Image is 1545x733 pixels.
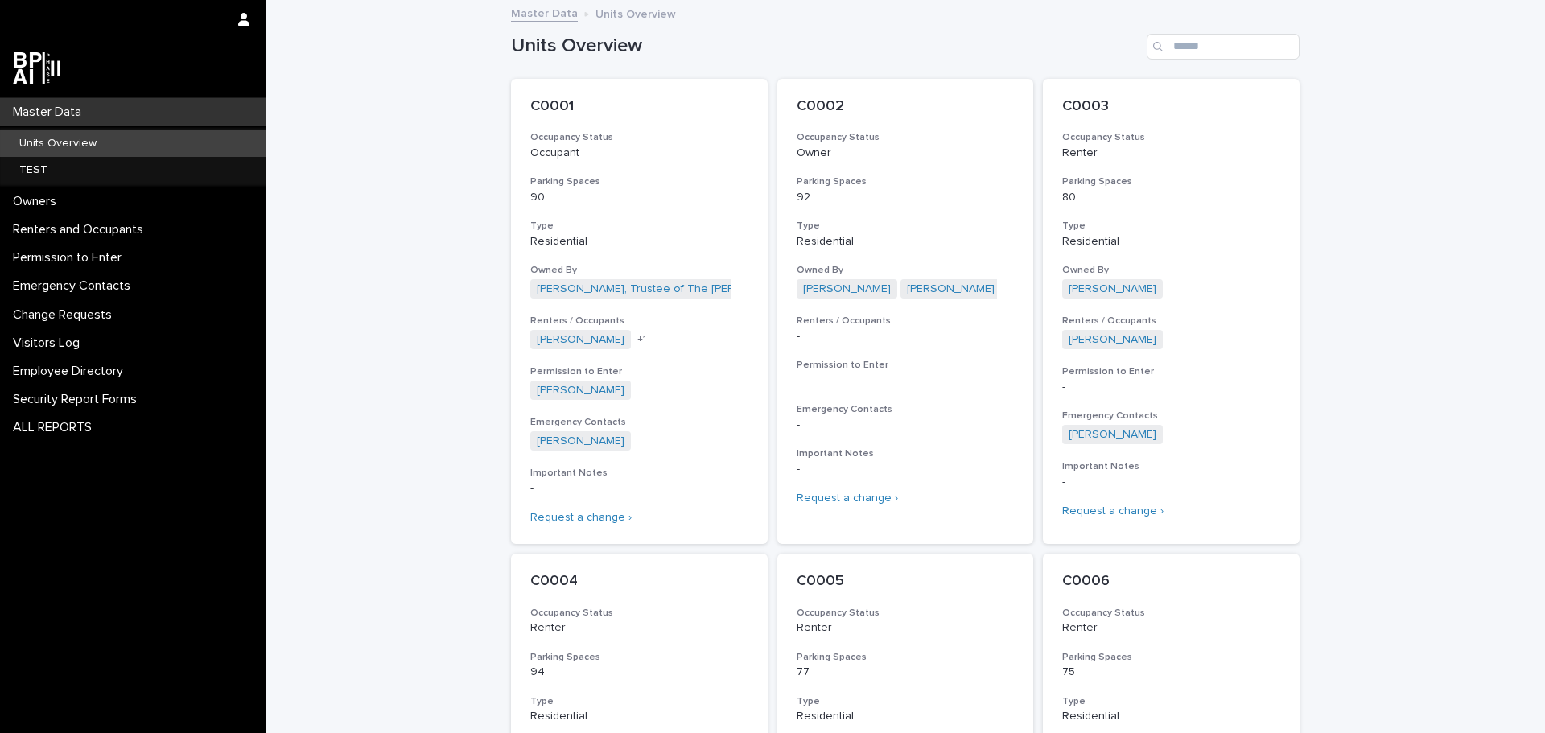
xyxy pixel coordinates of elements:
p: C0006 [1062,573,1280,591]
p: - [797,374,1015,388]
p: Owners [6,194,69,209]
p: Renter [797,621,1015,635]
p: Renter [1062,146,1280,160]
p: Renter [530,621,748,635]
a: Request a change › [797,492,898,504]
p: - [1062,476,1280,489]
h3: Renters / Occupants [797,315,1015,327]
p: Emergency Contacts [6,278,143,294]
a: [PERSON_NAME] [803,282,891,296]
p: C0003 [1062,98,1280,116]
p: Renter [1062,621,1280,635]
h3: Type [797,220,1015,233]
p: Employee Directory [6,364,136,379]
a: [PERSON_NAME] [537,434,624,448]
h3: Occupancy Status [797,607,1015,620]
img: dwgmcNfxSF6WIOOXiGgu [13,52,60,84]
h3: Emergency Contacts [530,416,748,429]
h3: Type [530,695,748,708]
a: C0001Occupancy StatusOccupantParking Spaces90TypeResidentialOwned By[PERSON_NAME], Trustee of The... [511,79,768,544]
a: C0003Occupancy StatusRenterParking Spaces80TypeResidentialOwned By[PERSON_NAME] Renters / Occupan... [1043,79,1300,544]
input: Search [1147,34,1300,60]
p: C0002 [797,98,1015,116]
p: TEST [6,163,60,177]
p: 92 [797,191,1015,204]
a: Request a change › [530,512,632,523]
p: Owner [797,146,1015,160]
a: [PERSON_NAME] [1069,428,1156,442]
p: Residential [530,235,748,249]
h3: Parking Spaces [530,651,748,664]
p: - [1062,381,1280,394]
a: [PERSON_NAME] [1069,333,1156,347]
a: [PERSON_NAME] [1069,282,1156,296]
a: Request a change › [1062,505,1164,517]
h3: Type [1062,220,1280,233]
h3: Permission to Enter [797,359,1015,372]
p: - [530,482,748,496]
a: Master Data [511,3,578,22]
h3: Emergency Contacts [1062,410,1280,422]
p: 77 [797,665,1015,679]
p: 75 [1062,665,1280,679]
p: 94 [530,665,748,679]
h3: Occupancy Status [530,131,748,144]
h3: Type [797,695,1015,708]
h3: Important Notes [530,467,748,480]
p: Units Overview [6,137,109,150]
h3: Permission to Enter [530,365,748,378]
p: Units Overview [595,4,676,22]
p: 80 [1062,191,1280,204]
h3: Type [1062,695,1280,708]
h3: Parking Spaces [1062,175,1280,188]
p: C0001 [530,98,748,116]
p: Residential [797,710,1015,723]
a: [PERSON_NAME] [537,384,624,397]
h3: Owned By [1062,264,1280,277]
p: Visitors Log [6,336,93,351]
p: Renters and Occupants [6,222,156,237]
h3: Emergency Contacts [797,403,1015,416]
h3: Owned By [530,264,748,277]
p: 90 [530,191,748,204]
h3: Parking Spaces [1062,651,1280,664]
p: Occupant [530,146,748,160]
span: + 1 [637,335,646,344]
p: Residential [530,710,748,723]
a: [PERSON_NAME], Trustee of The [PERSON_NAME] Revocable Trust dated [DATE] [537,282,957,296]
h3: Important Notes [797,447,1015,460]
h3: Owned By [797,264,1015,277]
h3: Occupancy Status [530,607,748,620]
p: Residential [1062,235,1280,249]
p: Residential [797,235,1015,249]
h3: Occupancy Status [1062,131,1280,144]
h3: Permission to Enter [1062,365,1280,378]
a: C0002Occupancy StatusOwnerParking Spaces92TypeResidentialOwned By[PERSON_NAME] [PERSON_NAME] Rent... [777,79,1034,544]
h3: Renters / Occupants [530,315,748,327]
h3: Occupancy Status [1062,607,1280,620]
p: - [797,330,1015,344]
p: - [797,418,1015,432]
h3: Occupancy Status [797,131,1015,144]
p: C0005 [797,573,1015,591]
p: ALL REPORTS [6,420,105,435]
h3: Important Notes [1062,460,1280,473]
h3: Type [530,220,748,233]
p: - [797,463,1015,476]
h3: Parking Spaces [797,651,1015,664]
p: Permission to Enter [6,250,134,266]
h1: Units Overview [511,35,1140,58]
p: Master Data [6,105,94,120]
h3: Parking Spaces [797,175,1015,188]
a: [PERSON_NAME] [907,282,995,296]
p: Residential [1062,710,1280,723]
p: Security Report Forms [6,392,150,407]
p: C0004 [530,573,748,591]
h3: Renters / Occupants [1062,315,1280,327]
a: [PERSON_NAME] [537,333,624,347]
p: Change Requests [6,307,125,323]
h3: Parking Spaces [530,175,748,188]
